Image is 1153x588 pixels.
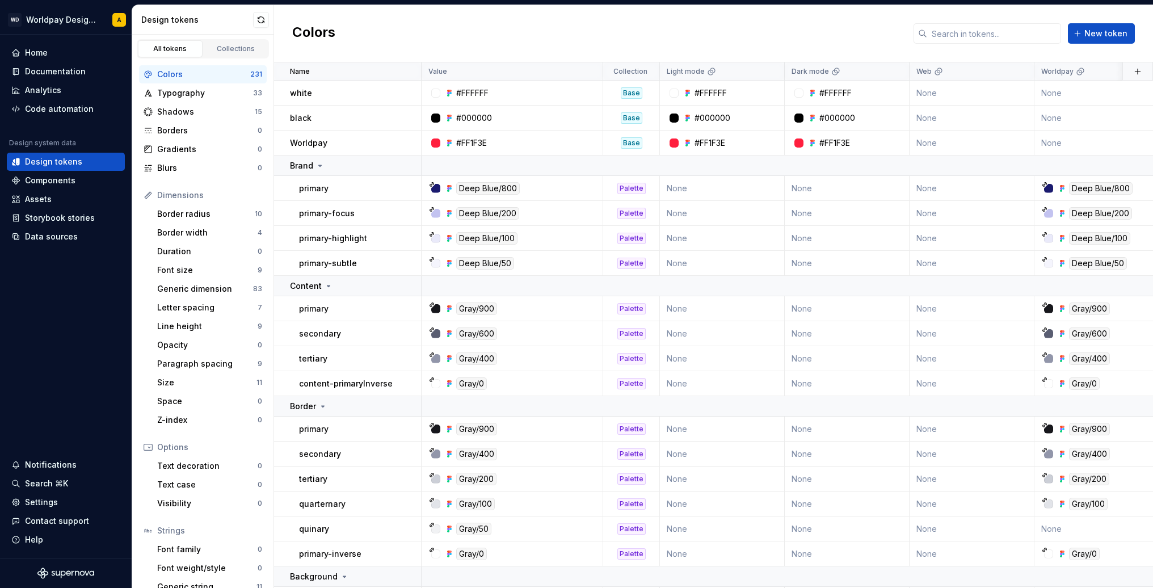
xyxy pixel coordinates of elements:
td: None [910,321,1034,346]
div: Gray/900 [456,303,497,315]
p: content-primaryInverse [299,378,393,389]
p: primary-highlight [299,233,367,244]
div: Paragraph spacing [157,358,258,369]
div: #FF1F3E [456,137,487,149]
td: None [660,541,785,566]
div: 0 [258,461,262,471]
div: Palette [617,423,646,435]
a: Typography33 [139,84,267,102]
td: None [910,467,1034,492]
td: None [785,346,910,371]
div: Gray/400 [456,448,497,460]
div: Colors [157,69,250,80]
td: None [785,442,910,467]
div: Search ⌘K [25,478,68,489]
a: Components [7,171,125,190]
div: 0 [258,545,262,554]
td: None [910,81,1034,106]
div: A [117,15,121,24]
div: Border radius [157,208,255,220]
div: Visibility [157,498,258,509]
div: Gray/900 [456,423,497,435]
div: #FFFFFF [695,87,727,99]
td: None [660,442,785,467]
div: Gray/400 [1069,352,1110,365]
p: primary-focus [299,208,355,219]
div: Borders [157,125,258,136]
td: None [785,251,910,276]
div: Palette [617,378,646,389]
p: tertiary [299,473,327,485]
div: Contact support [25,515,89,527]
a: Text case0 [153,476,267,494]
div: Deep Blue/100 [456,232,517,245]
td: None [785,516,910,541]
div: Gray/50 [456,523,491,535]
div: Opacity [157,339,258,351]
div: Deep Blue/100 [1069,232,1130,245]
div: 0 [258,564,262,573]
div: Blurs [157,162,258,174]
a: Font weight/style0 [153,559,267,577]
a: Paragraph spacing9 [153,355,267,373]
a: Blurs0 [139,159,267,177]
td: None [910,417,1034,442]
div: 0 [258,247,262,256]
p: tertiary [299,353,327,364]
div: 9 [258,322,262,331]
div: Dimensions [157,190,262,201]
div: Duration [157,246,258,257]
div: Gray/900 [1069,303,1110,315]
div: Gray/0 [1069,377,1100,390]
div: 7 [258,303,262,312]
div: 83 [253,284,262,293]
div: Palette [617,523,646,535]
div: Design system data [9,138,76,148]
td: None [910,442,1034,467]
div: Design tokens [25,156,82,167]
div: 4 [258,228,262,237]
div: Generic dimension [157,283,253,295]
div: Line height [157,321,258,332]
td: None [785,226,910,251]
div: Gray/200 [1069,473,1109,485]
td: None [660,321,785,346]
a: Code automation [7,100,125,118]
td: None [660,201,785,226]
div: Palette [617,328,646,339]
p: primary [299,423,329,435]
a: Colors231 [139,65,267,83]
p: Worldpay [1041,67,1074,76]
div: Palette [617,208,646,219]
div: #FF1F3E [819,137,850,149]
div: Data sources [25,231,78,242]
td: None [785,201,910,226]
a: Design tokens [7,153,125,171]
td: None [785,467,910,492]
td: None [785,321,910,346]
div: #000000 [456,112,492,124]
a: Generic dimension83 [153,280,267,298]
td: None [910,371,1034,396]
div: All tokens [142,44,199,53]
div: 11 [256,378,262,387]
div: Deep Blue/800 [456,182,520,195]
a: Borders0 [139,121,267,140]
a: Storybook stories [7,209,125,227]
div: 15 [255,107,262,116]
p: Name [290,67,310,76]
div: Gray/100 [456,498,495,510]
td: None [910,296,1034,321]
p: quinary [299,523,329,535]
div: Palette [617,303,646,314]
div: Options [157,442,262,453]
div: Gray/400 [456,352,497,365]
a: Home [7,44,125,62]
div: 33 [253,89,262,98]
div: Components [25,175,75,186]
td: None [910,492,1034,516]
div: #000000 [819,112,855,124]
td: None [660,251,785,276]
div: Notifications [25,459,77,471]
button: WDWorldpay Design SystemA [2,7,129,32]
